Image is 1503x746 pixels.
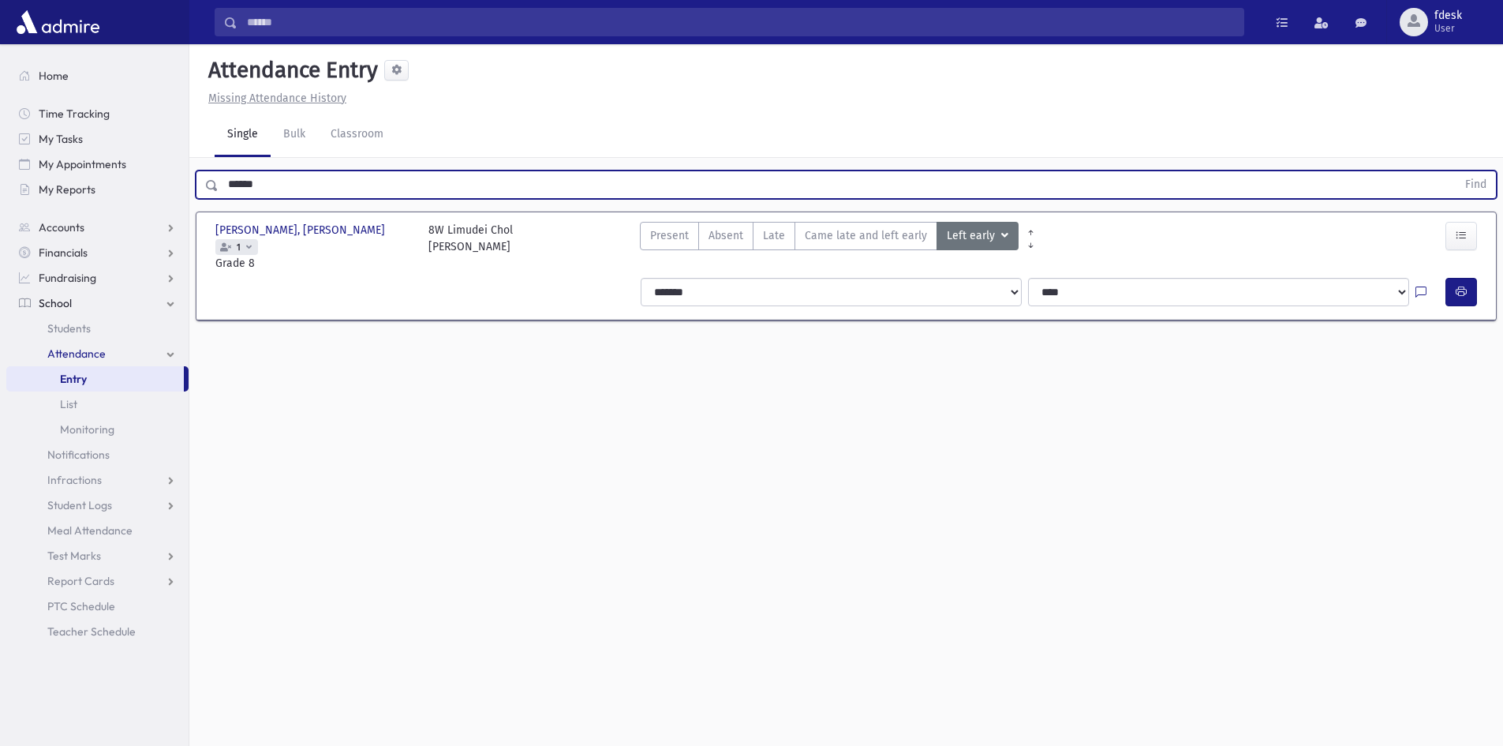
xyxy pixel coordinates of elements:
[1456,171,1496,198] button: Find
[6,177,189,202] a: My Reports
[234,242,244,253] span: 1
[805,227,927,244] span: Came late and left early
[208,92,346,105] u: Missing Attendance History
[202,57,378,84] h5: Attendance Entry
[47,523,133,538] span: Meal Attendance
[6,291,189,316] a: School
[47,599,115,613] span: PTC Schedule
[6,493,189,518] a: Student Logs
[6,101,189,126] a: Time Tracking
[6,366,184,392] a: Entry
[6,619,189,644] a: Teacher Schedule
[650,227,689,244] span: Present
[318,113,396,157] a: Classroom
[39,69,69,83] span: Home
[47,498,112,512] span: Student Logs
[60,372,87,386] span: Entry
[13,6,103,38] img: AdmirePro
[1434,9,1462,22] span: fdesk
[6,392,189,417] a: List
[39,107,110,121] span: Time Tracking
[1434,22,1462,35] span: User
[6,467,189,493] a: Infractions
[237,8,1243,36] input: Search
[215,113,271,157] a: Single
[47,549,101,563] span: Test Marks
[6,63,189,88] a: Home
[937,222,1019,250] button: Left early
[47,448,110,462] span: Notifications
[6,543,189,568] a: Test Marks
[6,341,189,366] a: Attendance
[60,397,77,411] span: List
[39,246,88,260] span: Financials
[215,255,413,272] span: Grade 8
[47,321,91,336] span: Students
[47,574,114,588] span: Report Cards
[6,215,189,240] a: Accounts
[6,442,189,467] a: Notifications
[6,594,189,619] a: PTC Schedule
[47,473,102,487] span: Infractions
[6,316,189,341] a: Students
[60,422,114,437] span: Monitoring
[39,220,84,234] span: Accounts
[215,222,388,238] span: [PERSON_NAME], [PERSON_NAME]
[6,240,189,265] a: Financials
[6,126,189,152] a: My Tasks
[6,152,189,177] a: My Appointments
[39,271,96,285] span: Fundraising
[763,227,785,244] span: Late
[6,265,189,291] a: Fundraising
[39,296,72,310] span: School
[271,113,318,157] a: Bulk
[47,347,106,361] span: Attendance
[202,92,346,105] a: Missing Attendance History
[6,518,189,543] a: Meal Attendance
[428,222,513,272] div: 8W Limudei Chol [PERSON_NAME]
[47,624,136,639] span: Teacher Schedule
[709,227,743,244] span: Absent
[6,417,189,442] a: Monitoring
[39,157,126,171] span: My Appointments
[39,182,95,197] span: My Reports
[39,132,83,146] span: My Tasks
[947,227,998,245] span: Left early
[6,568,189,594] a: Report Cards
[640,222,1019,272] div: AttTypes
